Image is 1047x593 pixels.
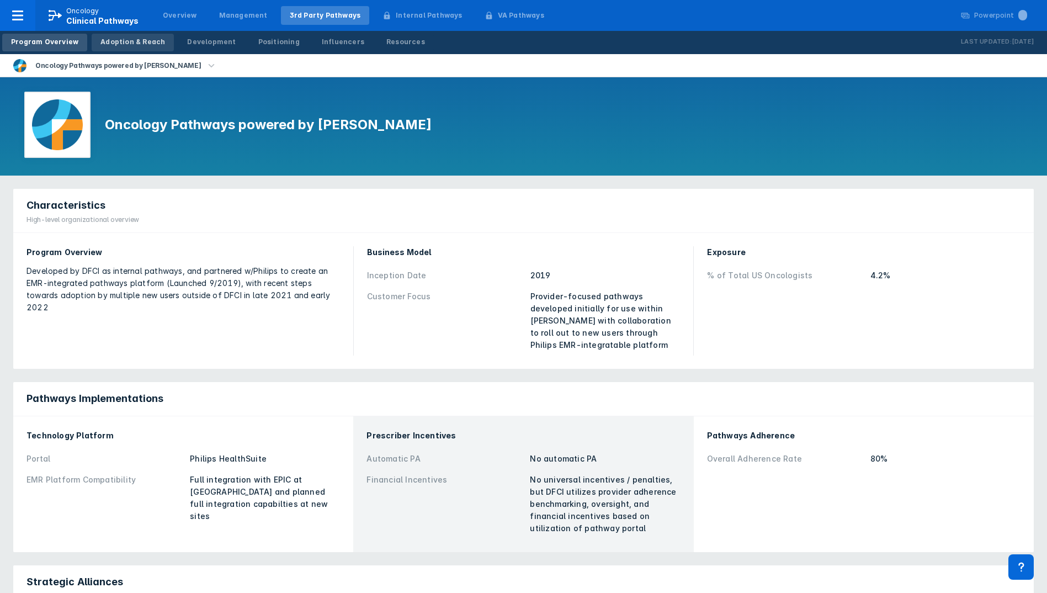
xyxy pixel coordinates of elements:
[105,116,432,134] h1: Oncology Pathways powered by [PERSON_NAME]
[707,269,864,282] div: % of Total US Oncologists
[26,575,123,589] span: Strategic Alliances
[2,34,87,51] a: Program Overview
[66,16,139,25] span: Clinical Pathways
[707,430,1021,442] div: Pathways Adherence
[530,290,681,351] div: Provider-focused pathways developed initially for use within [PERSON_NAME] with collaboration to ...
[26,215,139,225] div: High-level organizational overview
[290,10,361,20] div: 3rd Party Pathways
[367,290,524,351] div: Customer Focus
[1008,554,1034,580] div: Contact Support
[386,37,425,47] div: Resources
[26,453,183,465] div: Portal
[707,246,1021,258] div: Exposure
[92,34,174,51] a: Adoption & Reach
[32,99,83,150] img: dfci-pathways
[396,10,462,20] div: Internal Pathways
[367,246,681,258] div: Business Model
[974,10,1027,20] div: Powerpoint
[378,34,434,51] a: Resources
[366,453,523,465] div: Automatic PA
[11,37,78,47] div: Program Overview
[187,37,236,47] div: Development
[190,474,340,522] div: Full integration with EPIC at [GEOGRAPHIC_DATA] and planned full integration capabilties at new s...
[1012,36,1034,47] p: [DATE]
[210,6,277,25] a: Management
[13,59,26,72] img: dfci-pathways
[870,453,1021,465] div: 80%
[26,246,340,258] div: Program Overview
[367,269,524,282] div: Inception Date
[498,10,544,20] div: VA Pathways
[26,199,105,212] span: Characteristics
[281,6,370,25] a: 3rd Party Pathways
[366,430,680,442] div: Prescriber Incentives
[870,269,1021,282] div: 4.2%
[26,265,340,314] div: Developed by DFCI as internal pathways, and partnered w/Philips to create an EMR-integrated pathw...
[530,453,680,465] div: No automatic PA
[530,269,681,282] div: 2019
[178,34,245,51] a: Development
[707,453,864,465] div: Overall Adherence Rate
[100,37,165,47] div: Adoption & Reach
[154,6,206,25] a: Overview
[26,392,163,405] span: Pathways Implementations
[530,474,680,534] div: No universal incentives / penalties, but DFCI utilizes provider adherence benchmarking, oversight...
[66,6,99,16] p: Oncology
[961,36,1012,47] p: Last Updated:
[190,453,340,465] div: Philips HealthSuite
[219,10,268,20] div: Management
[313,34,373,51] a: Influencers
[26,474,183,522] div: EMR Platform Compatibility
[31,58,205,73] div: Oncology Pathways powered by [PERSON_NAME]
[366,474,523,534] div: Financial Incentives
[163,10,197,20] div: Overview
[258,37,300,47] div: Positioning
[322,37,364,47] div: Influencers
[26,430,340,442] div: Technology Platform
[249,34,309,51] a: Positioning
